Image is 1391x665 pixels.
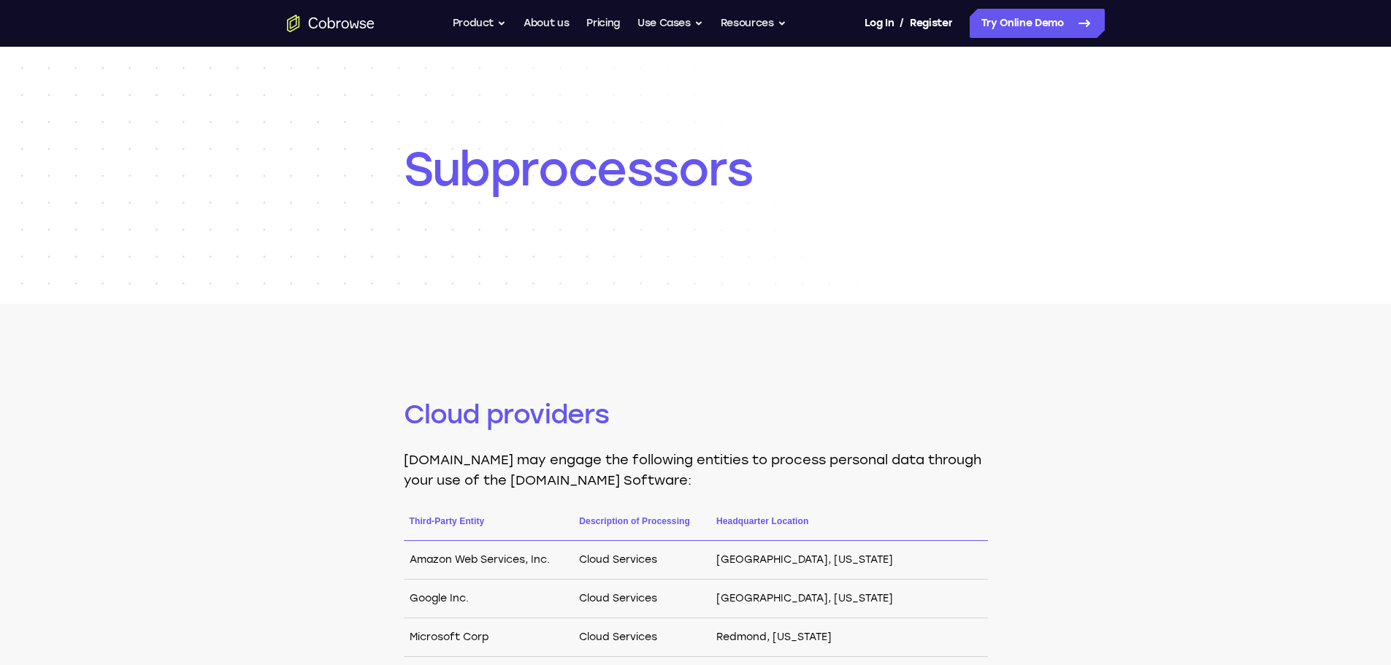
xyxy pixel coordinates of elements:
[404,541,574,580] td: Amazon Web Services, Inc.
[453,9,507,38] button: Product
[586,9,620,38] a: Pricing
[404,140,988,199] h1: Subprocessors
[573,514,710,541] th: Description of Processing
[900,15,904,32] span: /
[404,580,574,618] td: Google Inc.
[404,450,988,491] p: [DOMAIN_NAME] may engage the following entities to process personal data through your use of the ...
[710,618,987,657] td: Redmond, [US_STATE]
[710,580,987,618] td: [GEOGRAPHIC_DATA], [US_STATE]
[865,9,894,38] a: Log In
[404,514,574,541] th: Third-Party Entity
[404,618,574,657] td: Microsoft Corp
[637,9,703,38] button: Use Cases
[573,580,710,618] td: Cloud Services
[910,9,952,38] a: Register
[404,397,988,432] h2: Cloud providers
[287,15,375,32] a: Go to the home page
[573,541,710,580] td: Cloud Services
[573,618,710,657] td: Cloud Services
[970,9,1105,38] a: Try Online Demo
[721,9,786,38] button: Resources
[710,541,987,580] td: [GEOGRAPHIC_DATA], [US_STATE]
[524,9,569,38] a: About us
[710,514,987,541] th: Headquarter Location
